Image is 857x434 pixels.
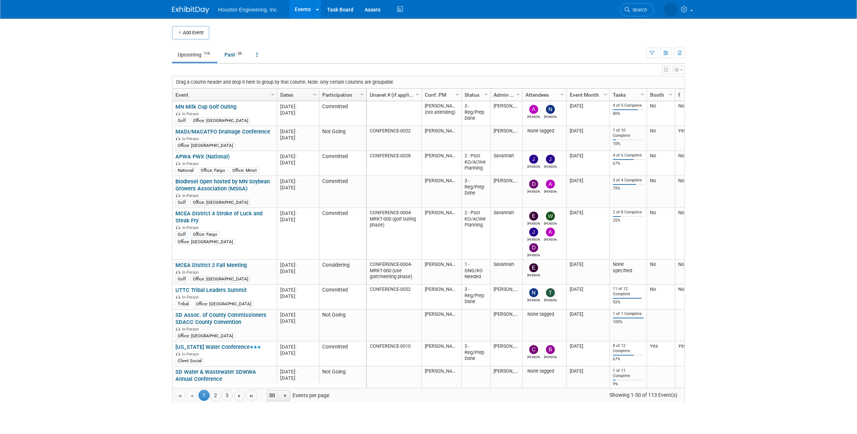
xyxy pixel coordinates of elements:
div: 2 of 8 Complete [613,210,644,215]
div: Office: [GEOGRAPHIC_DATA] [191,199,250,205]
a: Attendees [525,89,562,101]
div: [DATE] [280,184,316,191]
span: In-Person [182,161,201,166]
div: Bret Zimmerman [544,354,557,359]
div: 1 of 11 Complete [613,368,644,378]
img: Aaron Frankl [529,105,538,114]
td: CONFERENCE-0052 [367,284,421,309]
a: Conf. PM [425,89,456,101]
td: Considering [319,260,366,284]
img: In-Person Event [176,112,180,115]
img: Nathaniel Baeumler [546,105,555,114]
a: Booth [650,89,670,101]
td: [PERSON_NAME] [421,366,461,398]
td: No [647,151,675,176]
td: 3 - Reg/Prep Done [461,341,490,366]
span: - [295,312,297,318]
div: Office: [GEOGRAPHIC_DATA] [194,301,253,307]
a: MCEA District 2 Fall Meeting [175,262,247,269]
img: erik hove [529,263,538,272]
span: Column Settings [312,91,318,97]
td: [PERSON_NAME] [490,284,522,309]
td: [PERSON_NAME] [490,176,522,208]
img: Neil Ausstin [529,288,538,297]
div: Adam Ruud [544,237,557,241]
span: - [295,104,297,109]
td: [PERSON_NAME] [421,284,461,309]
div: Golf [175,231,188,237]
div: Tyson Jeannotte [544,297,557,302]
a: Presenting [678,89,711,101]
span: 113 [202,51,212,57]
td: CONFERENCE-0028 [367,151,421,176]
div: [DATE] [280,287,316,293]
div: [DATE] [280,153,316,160]
button: Add Event [172,26,209,39]
img: Jerry Bents [529,155,538,164]
img: In-Person Event [176,327,180,331]
img: Tyson Jeannotte [546,288,555,297]
span: Column Settings [454,91,460,97]
a: Past33 [219,48,249,62]
a: Column Settings [358,89,366,100]
span: Column Settings [602,91,608,97]
a: Go to the first page [174,390,185,401]
td: No [675,101,716,126]
a: APWA PWX (National) [175,153,230,160]
td: No [675,260,716,284]
div: Derek Kayser [527,252,540,257]
img: In-Person Event [176,193,180,197]
td: 3 - Reg/Prep Done [461,176,490,208]
span: In-Person [182,112,201,116]
div: [DATE] [280,128,316,135]
td: Committed [319,151,366,176]
a: UTTC Tribal Leaders Summit [175,287,247,293]
div: [DATE] [280,369,316,375]
a: Go to the previous page [186,390,197,401]
span: Column Settings [515,91,521,97]
td: [PERSON_NAME] [490,366,522,398]
div: Wes Keller [544,221,557,225]
a: Unanet # (if applicable) [370,89,417,101]
span: Column Settings [359,91,365,97]
div: 67% [613,357,644,362]
td: CONFERENCE-0004-MRKT-000 (use golf/meeting phase) [367,260,421,284]
span: In-Person [182,295,201,300]
span: Showing 1-50 of 113 Event(s) [603,390,685,400]
img: Bret Zimmerman [546,345,555,354]
td: [DATE] [566,260,609,284]
td: [PERSON_NAME] [490,341,522,366]
span: Column Settings [483,91,489,97]
span: - [295,369,297,374]
span: - [295,129,297,134]
img: In-Person Event [176,136,180,140]
img: In-Person Event [176,270,180,274]
td: [DATE] [566,101,609,126]
span: In-Person [182,225,201,230]
div: Office: [GEOGRAPHIC_DATA] [175,239,235,245]
a: Column Settings [602,89,610,100]
div: None tagged [525,128,564,134]
div: Golf [175,276,188,282]
img: In-Person Event [176,161,180,165]
div: Drag a column header and drop it here to group by that column. Note: only certain columns are gro... [172,76,685,88]
img: In-Person Event [176,295,180,299]
td: Committed [319,284,366,309]
td: [DATE] [566,151,609,176]
a: Column Settings [453,89,462,100]
td: No [675,284,716,309]
div: 11 of 12 Complete [613,286,644,296]
span: - [295,179,297,184]
span: Column Settings [270,91,276,97]
img: Jeremy McLaughlin [529,228,538,237]
div: Jeremy McLaughlin [527,237,540,241]
img: Joe Reiter [546,155,555,164]
span: - [295,262,297,268]
div: [DATE] [280,350,316,356]
td: Not Going [319,309,366,341]
div: Office: [GEOGRAPHIC_DATA] [175,142,235,148]
td: CONFERENCE-0022 [367,126,421,151]
a: MADI/MACATFO Drainage Conference [175,128,270,135]
div: Office: [GEOGRAPHIC_DATA] [191,276,250,282]
div: erik hove [527,221,540,225]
